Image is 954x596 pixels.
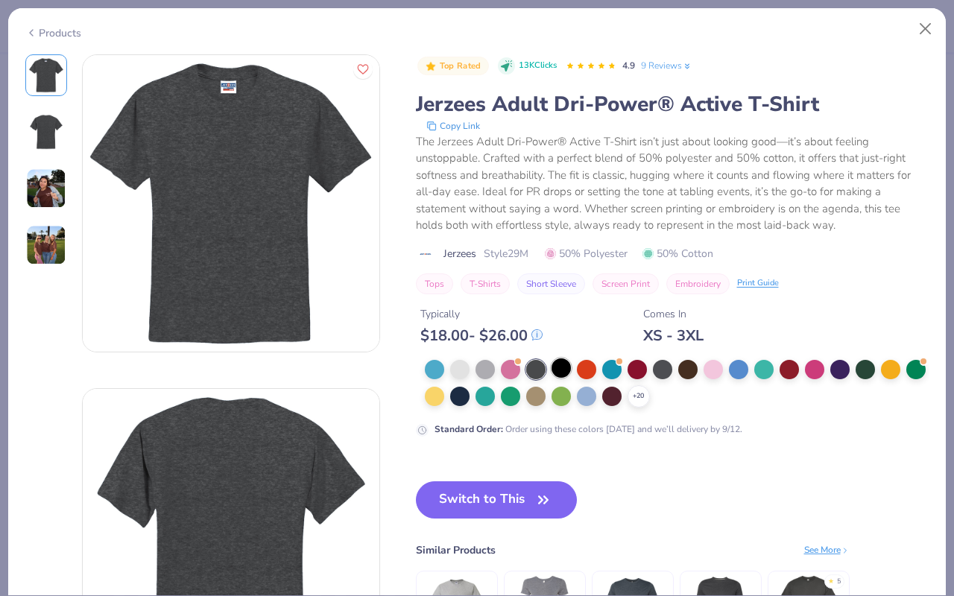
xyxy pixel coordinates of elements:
div: 5 [837,577,841,587]
div: Products [25,25,81,41]
img: Front [28,57,64,93]
div: Comes In [643,306,704,322]
div: XS - 3XL [643,326,704,345]
span: 4.9 [622,60,635,72]
img: User generated content [26,168,66,209]
button: Embroidery [666,273,730,294]
div: Order using these colors [DATE] and we’ll delivery by 9/12. [435,422,742,436]
div: $ 18.00 - $ 26.00 [420,326,543,345]
span: Style 29M [484,246,528,261]
span: 50% Polyester [545,246,628,261]
div: Jerzees Adult Dri-Power® Active T-Shirt [416,90,929,118]
div: 4.9 Stars [566,54,616,78]
button: Screen Print [593,273,659,294]
div: Print Guide [737,277,779,290]
a: 9 Reviews [641,59,692,72]
button: Like [353,60,373,79]
button: T-Shirts [461,273,510,294]
button: Close [912,15,940,43]
div: Typically [420,306,543,322]
button: Badge Button [417,57,489,76]
span: Jerzees [443,246,476,261]
img: Top Rated sort [425,60,437,72]
button: Short Sleeve [517,273,585,294]
strong: Standard Order : [435,423,503,435]
div: The Jerzees Adult Dri-Power® Active T-Shirt isn’t just about looking good—it’s about feeling unst... [416,133,929,234]
div: See More [804,543,850,557]
span: Top Rated [440,62,481,70]
img: Back [28,114,64,150]
img: brand logo [416,248,436,260]
span: + 20 [633,391,644,402]
button: Tops [416,273,453,294]
span: 50% Cotton [642,246,713,261]
img: Front [83,55,379,352]
div: Similar Products [416,542,496,558]
span: 13K Clicks [519,60,557,72]
img: User generated content [26,225,66,265]
button: copy to clipboard [422,118,484,133]
button: Switch to This [416,481,578,519]
div: ★ [828,577,834,583]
